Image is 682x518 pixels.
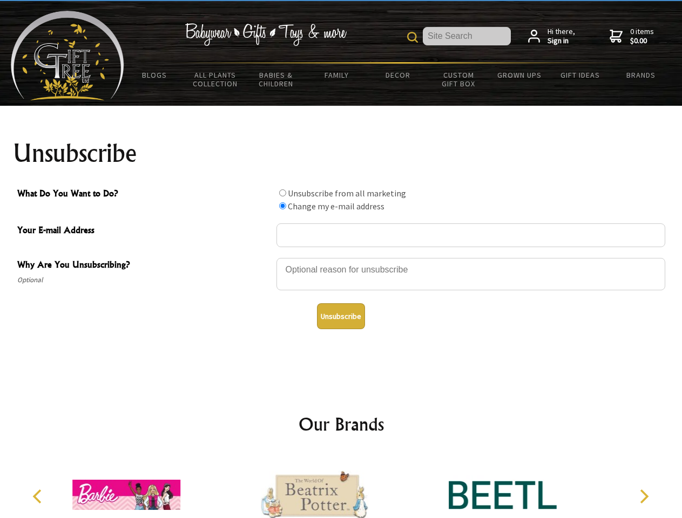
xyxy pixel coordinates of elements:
[17,274,271,287] span: Optional
[307,64,368,86] a: Family
[548,27,575,46] span: Hi there,
[27,485,51,508] button: Previous
[246,64,307,95] a: Babies & Children
[317,303,365,329] button: Unsubscribe
[550,64,611,86] a: Gift Ideas
[548,36,575,46] strong: Sign in
[185,23,347,46] img: Babywear - Gifts - Toys & more
[630,36,654,46] strong: $0.00
[611,64,672,86] a: Brands
[423,27,511,45] input: Site Search
[489,64,550,86] a: Grown Ups
[288,188,406,199] label: Unsubscribe from all marketing
[279,202,286,209] input: What Do You Want to Do?
[428,64,489,95] a: Custom Gift Box
[11,11,124,100] img: Babyware - Gifts - Toys and more...
[17,187,271,202] span: What Do You Want to Do?
[288,201,384,212] label: Change my e-mail address
[276,223,665,247] input: Your E-mail Address
[632,485,656,508] button: Next
[124,64,185,86] a: BLOGS
[630,26,654,46] span: 0 items
[407,32,418,43] img: product search
[528,27,575,46] a: Hi there,Sign in
[17,223,271,239] span: Your E-mail Address
[22,411,661,437] h2: Our Brands
[13,140,670,166] h1: Unsubscribe
[610,27,654,46] a: 0 items$0.00
[17,258,271,274] span: Why Are You Unsubscribing?
[279,189,286,196] input: What Do You Want to Do?
[276,258,665,290] textarea: Why Are You Unsubscribing?
[185,64,246,95] a: All Plants Collection
[367,64,428,86] a: Decor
